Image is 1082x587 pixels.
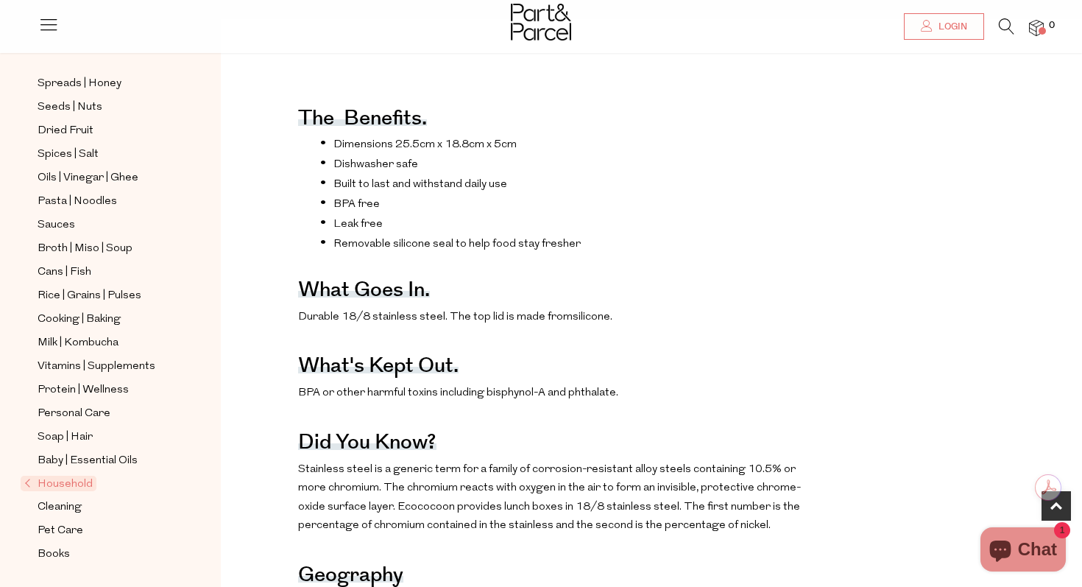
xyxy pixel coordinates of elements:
span: Cans | Fish [38,264,91,281]
a: Pasta | Noodles [38,192,172,211]
a: Oils | Vinegar | Ghee [38,169,172,187]
a: Dried Fruit [38,122,172,140]
a: Soap | Hair [38,428,172,446]
a: Seeds | Nuts [38,98,172,116]
a: 0 [1029,20,1044,35]
span: Broth | Miso | Soup [38,240,132,258]
a: Cleaning [38,498,172,516]
li: Built to last and withstand daily use [320,176,812,191]
a: Milk | Kombucha [38,334,172,352]
p: BPA or other harmful toxins including bisphynol-A and phthalate. [298,384,812,403]
span: Rice | Grains | Pulses [38,287,141,305]
a: Sauces [38,216,172,234]
span: 0 [1045,19,1058,32]
a: Spreads | Honey [38,74,172,93]
h4: Geography [298,572,403,583]
span: Books [38,546,70,563]
a: Cooking | Baking [38,310,172,328]
p: Durable 18/8 stainless steel. The top lid is made from [298,308,812,327]
span: Household [21,476,96,491]
span: Oils | Vinegar | Ghee [38,169,138,187]
li: Removable silicone seal to help food stay fresher [320,236,812,250]
span: Personal Care [38,405,110,423]
span: Vitamins | Supplements [38,358,155,376]
li: Dimensions 25.5cm x 18.8cm x 5cm [320,136,812,151]
a: Baby | Essential Oils [38,451,172,470]
span: Cooking | Baking [38,311,121,328]
span: Pasta | Noodles [38,193,117,211]
span: Soap | Hair [38,429,93,446]
li: BPA free [320,196,812,211]
p: Stainless steel is a generic term for a family of corrosion-resistant alloy steels containing 10.... [298,460,812,535]
h4: Did you know? [298,440,436,450]
span: Spreads | Honey [38,75,121,93]
a: Pet Care [38,521,172,540]
a: Books [38,545,172,563]
span: silicone. [573,312,612,323]
a: Vitamins | Supplements [38,357,172,376]
span: Sauces [38,217,75,234]
li: Dishwasher safe [320,156,812,171]
h4: The benefits. [298,116,427,126]
li: Leak free [320,216,812,231]
a: Broth | Miso | Soup [38,239,172,258]
span: Protein | Wellness [38,382,129,399]
h4: What goes in. [298,287,430,298]
span: Pet Care [38,522,83,540]
a: Cans | Fish [38,263,172,281]
h4: What's kept out. [298,363,459,373]
a: Spices | Salt [38,145,172,164]
a: Login [904,13,984,40]
span: Spices | Salt [38,146,99,164]
span: Login [935,21,967,33]
a: Personal Care [38,404,172,423]
img: Part&Parcel [511,4,571,41]
a: Rice | Grains | Pulses [38,287,172,305]
span: Dried Fruit [38,122,93,140]
span: Seeds | Nuts [38,99,102,116]
a: Protein | Wellness [38,381,172,399]
span: Baby | Essential Oils [38,452,138,470]
span: Milk | Kombucha [38,334,119,352]
a: Household [24,475,172,493]
inbox-online-store-chat: Shopify online store chat [976,527,1070,575]
span: Cleaning [38,499,82,516]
